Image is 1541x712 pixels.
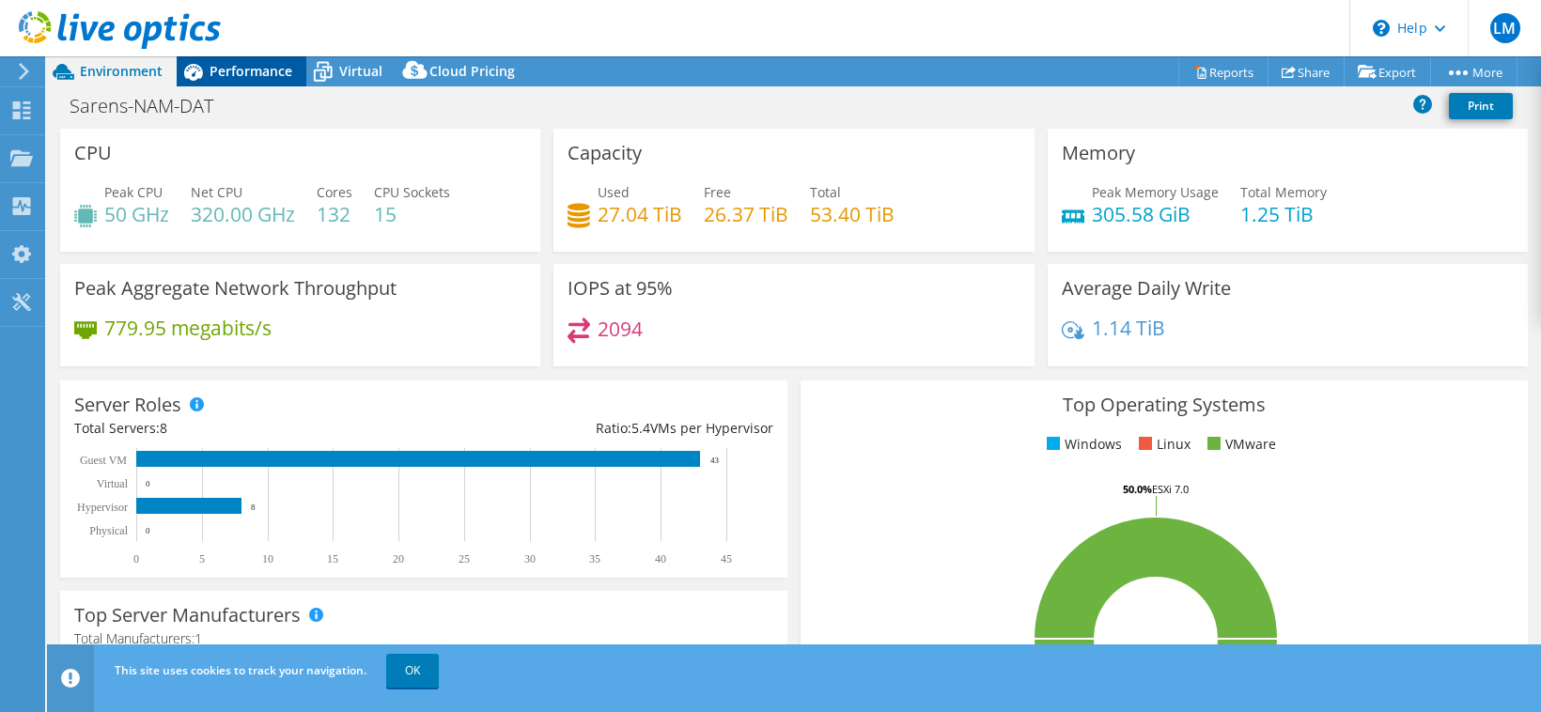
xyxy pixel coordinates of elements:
text: 35 [589,552,600,565]
h4: 132 [317,204,352,224]
span: LM [1490,13,1520,43]
text: 15 [327,552,338,565]
li: VMware [1203,434,1276,455]
text: 8 [251,503,256,512]
span: Peak CPU [104,183,163,201]
text: 0 [133,552,139,565]
h4: 320.00 GHz [191,204,295,224]
text: 43 [710,456,720,465]
text: 40 [655,552,666,565]
span: CPU Sockets [374,183,450,201]
text: 0 [146,526,150,535]
span: 8 [160,419,167,437]
h4: 27.04 TiB [598,204,682,224]
text: 5 [199,552,205,565]
h3: IOPS at 95% [568,278,673,299]
text: Hypervisor [77,501,128,514]
h3: CPU [74,143,112,163]
h4: 305.58 GiB [1092,204,1219,224]
span: Cores [317,183,352,201]
svg: \n [1373,20,1390,37]
text: 0 [146,479,150,488]
a: Share [1268,57,1345,86]
div: Total Servers: [74,418,424,439]
h3: Capacity [568,143,642,163]
a: More [1430,57,1518,86]
h4: 26.37 TiB [704,204,788,224]
a: Print [1449,93,1513,119]
h3: Top Server Manufacturers [74,605,301,626]
h4: 1.25 TiB [1240,204,1327,224]
span: Virtual [339,62,382,80]
span: Peak Memory Usage [1092,183,1219,201]
span: Free [704,183,731,201]
text: 10 [262,552,273,565]
h4: 53.40 TiB [810,204,895,224]
h4: 1.14 TiB [1092,317,1165,338]
tspan: 50.0% [1123,482,1152,496]
text: 30 [524,552,536,565]
span: 5.4 [631,419,650,437]
h3: Peak Aggregate Network Throughput [74,278,397,299]
h4: 50 GHz [104,204,169,224]
text: Virtual [97,477,129,490]
span: Environment [80,62,163,80]
li: Windows [1042,434,1122,455]
text: 20 [393,552,404,565]
span: Total [810,183,841,201]
text: Physical [89,524,128,537]
span: 1 [195,629,202,647]
li: Linux [1134,434,1191,455]
h3: Average Daily Write [1062,278,1231,299]
span: Performance [210,62,292,80]
h1: Sarens-NAM-DAT [61,96,242,116]
h3: Top Operating Systems [815,395,1514,415]
a: Export [1344,57,1431,86]
h4: 2094 [598,318,643,339]
div: Ratio: VMs per Hypervisor [424,418,773,439]
span: Total Memory [1240,183,1327,201]
a: Reports [1178,57,1269,86]
span: Cloud Pricing [429,62,515,80]
text: Guest VM [80,454,127,467]
text: 25 [459,552,470,565]
span: Net CPU [191,183,242,201]
span: This site uses cookies to track your navigation. [115,662,366,678]
text: 45 [721,552,732,565]
h4: Total Manufacturers: [74,628,773,649]
h4: 779.95 megabits/s [104,317,272,338]
h4: 15 [374,204,450,224]
tspan: ESXi 7.0 [1152,482,1189,496]
h3: Server Roles [74,395,181,415]
span: Used [598,183,630,201]
h3: Memory [1062,143,1135,163]
a: OK [386,654,439,688]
